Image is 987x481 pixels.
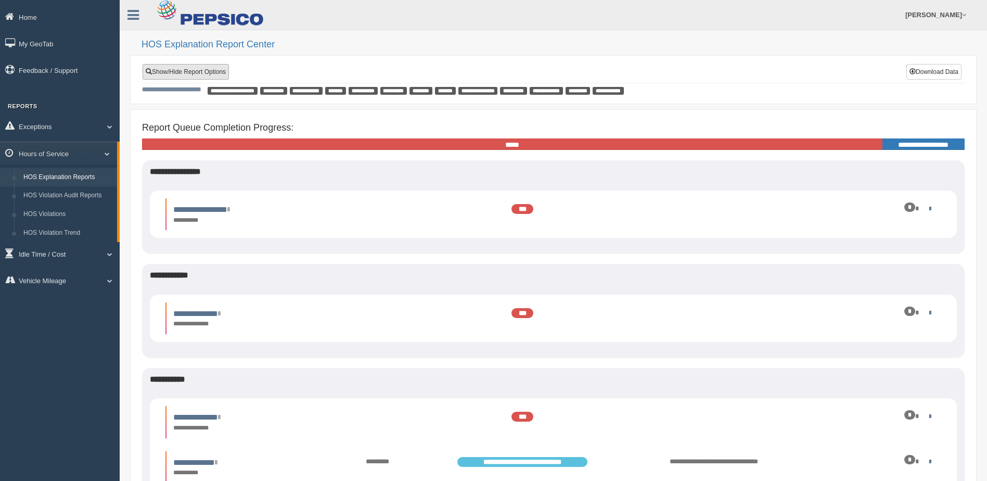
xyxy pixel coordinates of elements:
a: HOS Explanation Reports [19,168,117,187]
li: Expand [165,198,941,230]
li: Expand [165,302,941,334]
h4: Report Queue Completion Progress: [142,123,965,133]
a: HOS Violation Trend [19,224,117,243]
h2: HOS Explanation Report Center [142,40,977,50]
button: Download Data [906,64,962,80]
li: Expand [165,406,941,438]
a: Show/Hide Report Options [143,64,229,80]
a: HOS Violation Audit Reports [19,186,117,205]
a: HOS Violations [19,205,117,224]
